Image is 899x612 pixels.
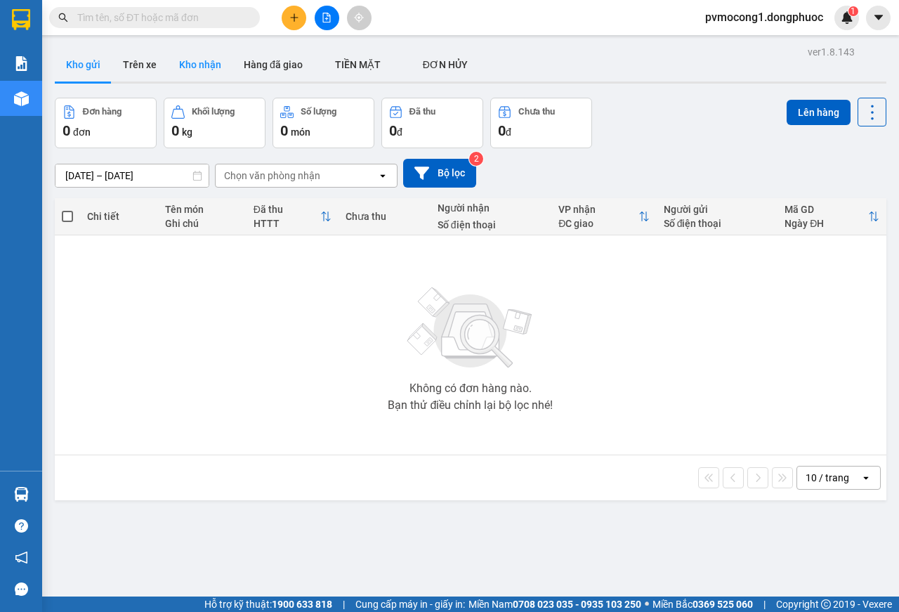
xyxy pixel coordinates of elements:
[389,122,397,139] span: 0
[438,202,545,214] div: Người nhận
[468,597,641,612] span: Miền Nam
[397,126,402,138] span: đ
[694,8,834,26] span: pvmocong1.dongphuoc
[315,6,339,30] button: file-add
[301,107,336,117] div: Số lượng
[73,126,91,138] span: đơn
[558,218,638,229] div: ĐC giao
[280,122,288,139] span: 0
[821,599,831,609] span: copyright
[551,198,656,235] th: Toggle SortBy
[15,582,28,596] span: message
[15,551,28,564] span: notification
[112,48,168,82] button: Trên xe
[498,122,506,139] span: 0
[558,204,638,215] div: VP nhận
[518,107,555,117] div: Chưa thu
[282,6,306,30] button: plus
[423,59,468,70] span: ĐƠN HỦY
[254,204,320,215] div: Đã thu
[652,597,753,612] span: Miền Bắc
[848,6,858,16] sup: 1
[355,597,465,612] span: Cung cấp máy in - giấy in:
[409,107,435,117] div: Đã thu
[55,48,112,82] button: Kho gửi
[664,218,771,229] div: Số điện thoại
[224,169,320,183] div: Chọn văn phòng nhận
[171,122,179,139] span: 0
[693,599,753,610] strong: 0369 525 060
[354,13,364,22] span: aim
[14,91,29,106] img: warehouse-icon
[377,170,388,181] svg: open
[272,599,332,610] strong: 1900 633 818
[346,211,424,222] div: Chưa thu
[645,601,649,607] span: ⚪️
[55,98,157,148] button: Đơn hàng0đơn
[469,152,483,166] sup: 2
[400,279,541,377] img: svg+xml;base64,PHN2ZyBjbGFzcz0ibGlzdC1wbHVnX19zdmciIHhtbG5zPSJodHRwOi8vd3d3LnczLm9yZy8yMDAwL3N2Zy...
[14,56,29,71] img: solution-icon
[165,204,239,215] div: Tên món
[15,519,28,533] span: question-circle
[192,107,235,117] div: Khối lượng
[664,204,771,215] div: Người gửi
[14,487,29,502] img: warehouse-icon
[58,13,68,22] span: search
[841,11,853,24] img: icon-new-feature
[872,11,885,24] span: caret-down
[12,9,30,30] img: logo-vxr
[347,6,372,30] button: aim
[165,218,239,229] div: Ghi chú
[866,6,891,30] button: caret-down
[273,98,374,148] button: Số lượng0món
[808,44,855,60] div: ver 1.8.143
[182,126,192,138] span: kg
[63,122,70,139] span: 0
[232,48,314,82] button: Hàng đã giao
[403,159,476,188] button: Bộ lọc
[777,198,886,235] th: Toggle SortBy
[204,597,332,612] span: Hỗ trợ kỹ thuật:
[335,59,381,70] span: TIỀN MẶT
[785,218,868,229] div: Ngày ĐH
[83,107,122,117] div: Đơn hàng
[513,599,641,610] strong: 0708 023 035 - 0935 103 250
[254,218,320,229] div: HTTT
[77,10,243,25] input: Tìm tên, số ĐT hoặc mã đơn
[87,211,151,222] div: Chi tiết
[785,204,868,215] div: Mã GD
[381,98,483,148] button: Đã thu0đ
[506,126,511,138] span: đ
[851,6,855,16] span: 1
[289,13,299,22] span: plus
[343,597,345,612] span: |
[322,13,332,22] span: file-add
[164,98,265,148] button: Khối lượng0kg
[55,164,209,187] input: Select a date range.
[860,472,872,483] svg: open
[490,98,592,148] button: Chưa thu0đ
[806,471,849,485] div: 10 / trang
[763,597,766,612] span: |
[291,126,310,138] span: món
[168,48,232,82] button: Kho nhận
[787,100,851,125] button: Lên hàng
[388,400,553,411] div: Bạn thử điều chỉnh lại bộ lọc nhé!
[409,383,532,394] div: Không có đơn hàng nào.
[247,198,339,235] th: Toggle SortBy
[438,219,545,230] div: Số điện thoại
